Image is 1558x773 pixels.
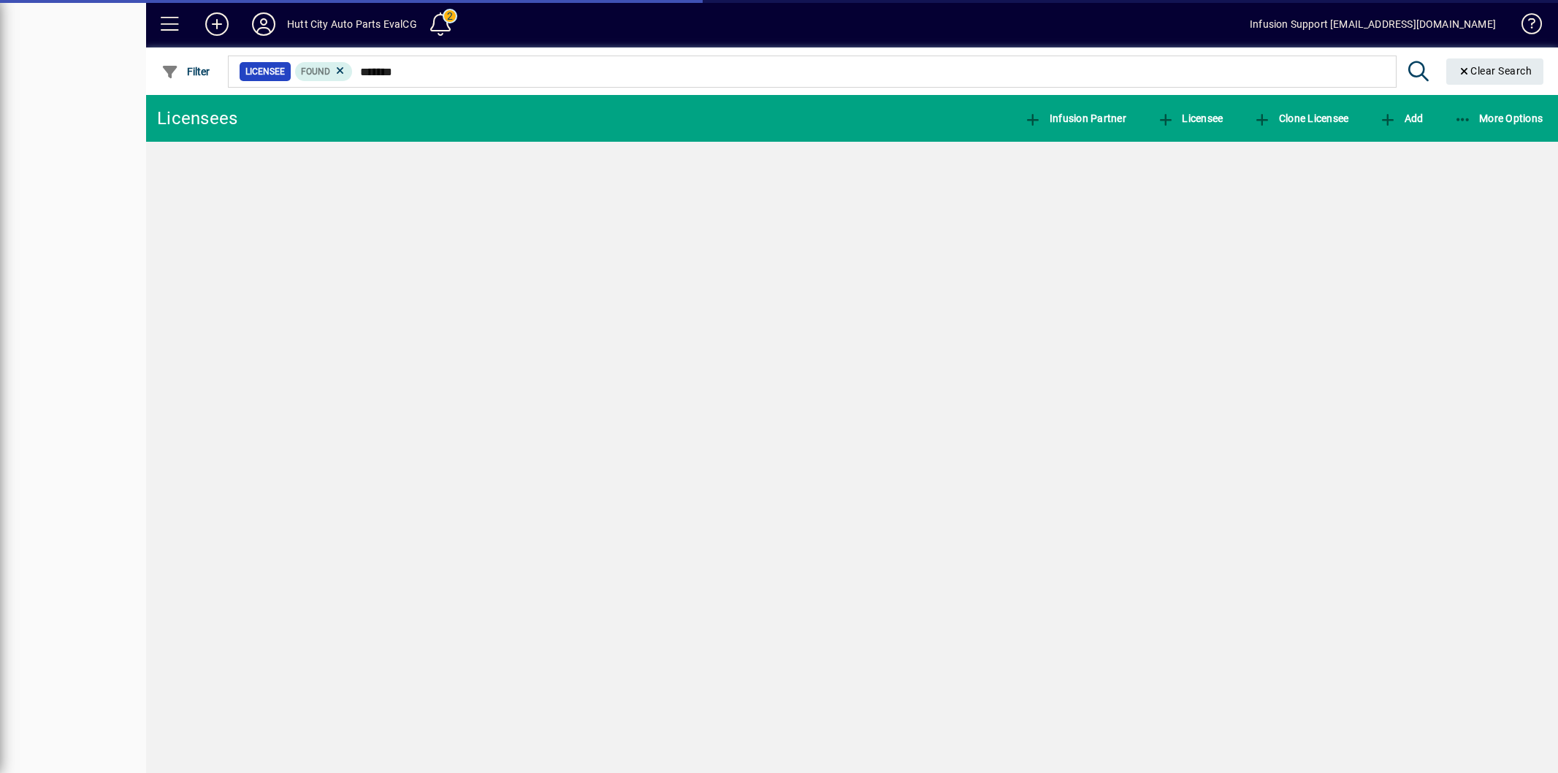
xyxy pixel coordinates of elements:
[157,107,237,130] div: Licensees
[1379,113,1423,124] span: Add
[1451,105,1547,132] button: More Options
[1153,105,1227,132] button: Licensee
[1020,105,1130,132] button: Infusion Partner
[1253,113,1348,124] span: Clone Licensee
[1375,105,1427,132] button: Add
[1250,12,1496,36] div: Infusion Support [EMAIL_ADDRESS][DOMAIN_NAME]
[1454,113,1543,124] span: More Options
[1024,113,1126,124] span: Infusion Partner
[295,62,353,81] mat-chip: Found Status: Found
[1157,113,1223,124] span: Licensee
[158,58,214,85] button: Filter
[245,64,285,79] span: Licensee
[240,11,287,37] button: Profile
[301,66,330,77] span: Found
[287,12,417,36] div: Hutt City Auto Parts EvalCG
[1511,3,1540,50] a: Knowledge Base
[1458,65,1532,77] span: Clear Search
[194,11,240,37] button: Add
[1250,105,1352,132] button: Clone Licensee
[161,66,210,77] span: Filter
[1446,58,1544,85] button: Clear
